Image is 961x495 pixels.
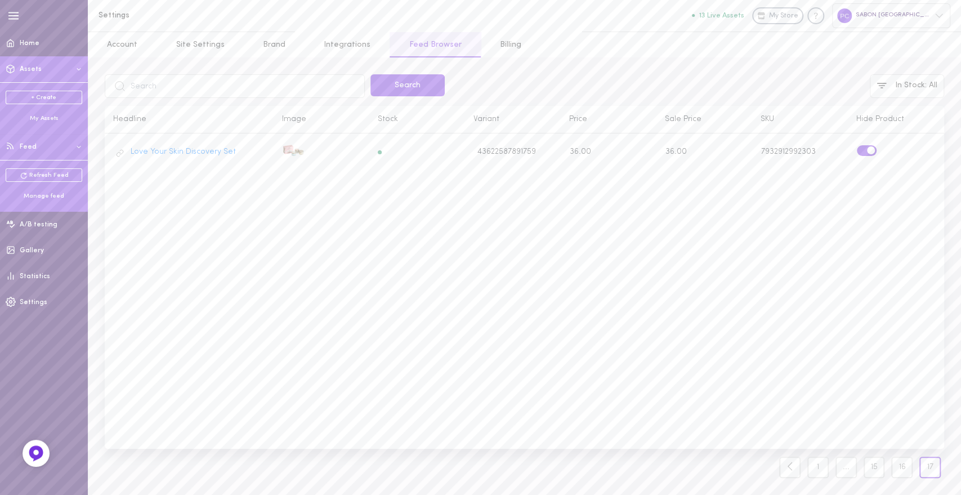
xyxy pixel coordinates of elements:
[6,114,82,123] div: My Assets
[891,457,913,478] a: 16
[6,192,82,200] div: Manage feed
[804,457,832,478] a: 1
[6,168,82,182] a: Refresh Feed
[6,91,82,104] a: + Create
[870,74,944,98] button: In Stock: All
[305,32,390,57] a: Integrations
[916,457,944,478] a: 17
[157,32,243,57] a: Site Settings
[131,147,236,157] a: Love Your Skin Discovery Set
[465,114,561,124] div: Variant
[20,273,50,280] span: Statistics
[99,11,284,20] h1: Settings
[656,114,752,124] div: Sale Price
[481,32,540,57] a: Billing
[20,144,37,150] span: Feed
[692,12,752,20] a: 13 Live Assets
[752,7,803,24] a: My Store
[105,114,274,124] div: Headline
[848,114,944,124] div: Hide Product
[860,457,888,478] a: 15
[692,12,744,19] button: 13 Live Assets
[105,74,365,98] input: Search
[370,74,445,96] button: Search
[769,11,798,21] span: My Store
[864,457,885,478] a: 15
[20,40,39,47] span: Home
[20,299,47,306] span: Settings
[807,7,824,24] div: Knowledge center
[888,457,916,478] a: 16
[390,32,480,57] a: Feed Browser
[665,148,687,156] span: 36.00
[752,114,848,124] div: SKU
[807,457,829,478] a: 1
[761,148,816,156] span: 7932912992303
[20,247,44,254] span: Gallery
[561,114,656,124] div: Price
[20,221,57,228] span: A/B testing
[835,457,857,478] a: ...
[274,114,369,124] div: Image
[88,32,157,57] a: Account
[919,457,941,478] a: 17
[369,114,465,124] div: Stock
[28,445,44,462] img: Feedback Button
[569,148,591,156] span: 36.00
[244,32,305,57] a: Brand
[832,3,950,28] div: SABON [GEOGRAPHIC_DATA]
[477,147,536,157] span: 43622587891759
[20,66,42,73] span: Assets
